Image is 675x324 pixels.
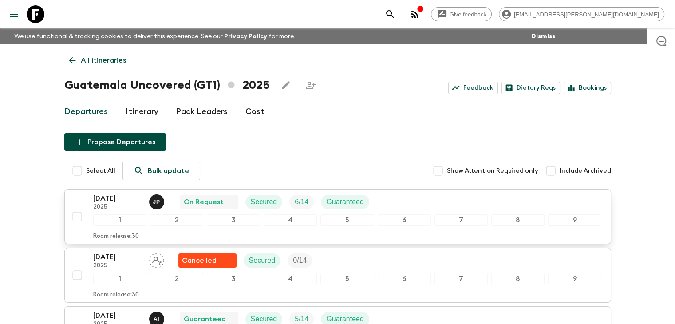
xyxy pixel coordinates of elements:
[93,273,146,284] div: 1
[320,214,374,226] div: 5
[448,82,498,94] a: Feedback
[11,28,299,44] p: We use functional & tracking cookies to deliver this experience. See our for more.
[154,316,159,323] p: A I
[122,162,200,180] a: Bulk update
[491,273,545,284] div: 8
[153,198,160,205] p: J P
[277,76,295,94] button: Edit this itinerary
[149,314,166,321] span: Alvaro Ixtetela
[149,197,166,204] span: Julio Posadas
[295,197,308,207] p: 6 / 14
[293,255,307,266] p: 0 / 14
[150,273,203,284] div: 2
[178,253,237,268] div: Flash Pack cancellation
[149,194,166,209] button: JP
[560,166,611,175] span: Include Archived
[264,273,317,284] div: 4
[529,30,557,43] button: Dismiss
[93,310,142,321] p: [DATE]
[251,197,277,207] p: Secured
[207,273,260,284] div: 3
[150,214,203,226] div: 2
[64,133,166,151] button: Propose Departures
[501,82,560,94] a: Dietary Reqs
[264,214,317,226] div: 4
[245,195,283,209] div: Secured
[5,5,23,23] button: menu
[148,166,189,176] p: Bulk update
[491,214,545,226] div: 8
[93,262,142,269] p: 2025
[93,204,142,211] p: 2025
[64,101,108,122] a: Departures
[245,101,264,122] a: Cost
[378,273,431,284] div: 6
[289,195,314,209] div: Trip Fill
[93,292,139,299] p: Room release: 30
[288,253,312,268] div: Trip Fill
[509,11,664,18] span: [EMAIL_ADDRESS][PERSON_NAME][DOMAIN_NAME]
[207,214,260,226] div: 3
[184,197,224,207] p: On Request
[149,256,164,263] span: Assign pack leader
[434,273,488,284] div: 7
[499,7,664,21] div: [EMAIL_ADDRESS][PERSON_NAME][DOMAIN_NAME]
[447,166,538,175] span: Show Attention Required only
[548,214,601,226] div: 9
[326,197,364,207] p: Guaranteed
[126,101,158,122] a: Itinerary
[176,101,228,122] a: Pack Leaders
[93,233,139,240] p: Room release: 30
[249,255,276,266] p: Secured
[434,214,488,226] div: 7
[564,82,611,94] a: Bookings
[86,166,115,175] span: Select All
[381,5,399,23] button: search adventures
[378,214,431,226] div: 6
[64,51,131,69] a: All itineraries
[431,7,492,21] a: Give feedback
[81,55,126,66] p: All itineraries
[64,248,611,303] button: [DATE]2025Assign pack leaderFlash Pack cancellationSecuredTrip Fill123456789Room release:30
[93,193,142,204] p: [DATE]
[224,33,267,40] a: Privacy Policy
[64,76,270,94] h1: Guatemala Uncovered (GT1) 2025
[93,252,142,262] p: [DATE]
[64,189,611,244] button: [DATE]2025Julio PosadasOn RequestSecuredTrip FillGuaranteed123456789Room release:30
[302,76,320,94] span: Share this itinerary
[320,273,374,284] div: 5
[548,273,601,284] div: 9
[244,253,281,268] div: Secured
[445,11,491,18] span: Give feedback
[182,255,217,266] p: Cancelled
[93,214,146,226] div: 1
